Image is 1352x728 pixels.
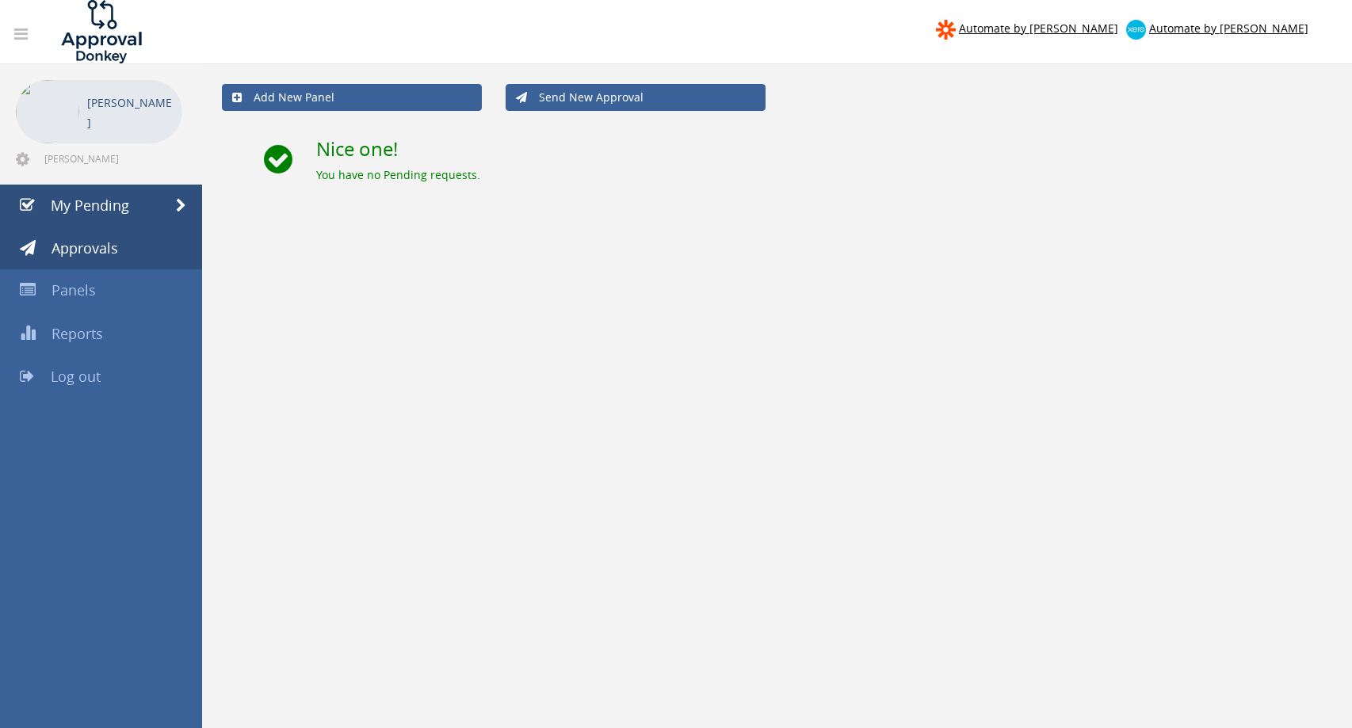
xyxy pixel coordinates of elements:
div: You have no Pending requests. [316,167,1332,183]
span: Automate by [PERSON_NAME] [959,21,1118,36]
span: Reports [52,324,103,343]
h2: Nice one! [316,139,1332,159]
span: [PERSON_NAME][EMAIL_ADDRESS][DOMAIN_NAME] [44,152,179,165]
img: xero-logo.png [1126,20,1146,40]
p: [PERSON_NAME] [87,93,174,132]
a: Send New Approval [506,84,766,111]
span: Approvals [52,238,118,257]
span: Panels [52,280,96,299]
span: Automate by [PERSON_NAME] [1149,21,1308,36]
a: Add New Panel [222,84,482,111]
span: My Pending [51,196,129,215]
span: Log out [51,367,101,386]
img: zapier-logomark.png [936,20,956,40]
